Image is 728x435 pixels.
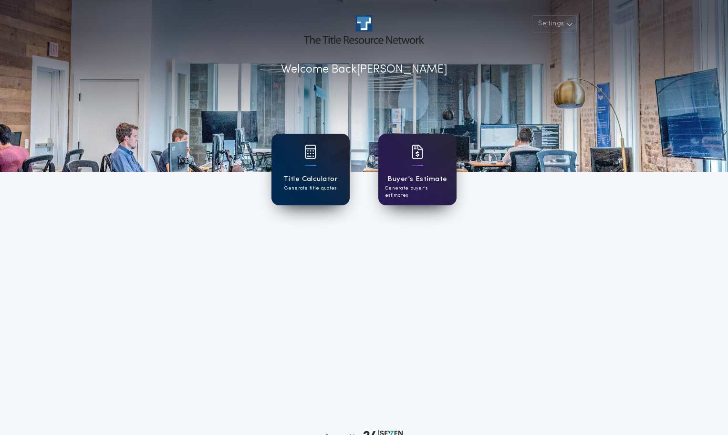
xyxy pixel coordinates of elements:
p: Generate buyer's estimates [385,185,450,199]
img: card icon [305,145,316,159]
h1: Buyer's Estimate [387,174,447,185]
img: card icon [412,145,423,159]
p: Generate title quotes [284,185,336,192]
img: account-logo [304,15,424,44]
a: card iconTitle CalculatorGenerate title quotes [271,134,350,205]
h1: Title Calculator [283,174,338,185]
a: card iconBuyer's EstimateGenerate buyer's estimates [378,134,457,205]
p: Welcome Back [PERSON_NAME] [281,61,447,78]
button: Settings [532,15,577,32]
